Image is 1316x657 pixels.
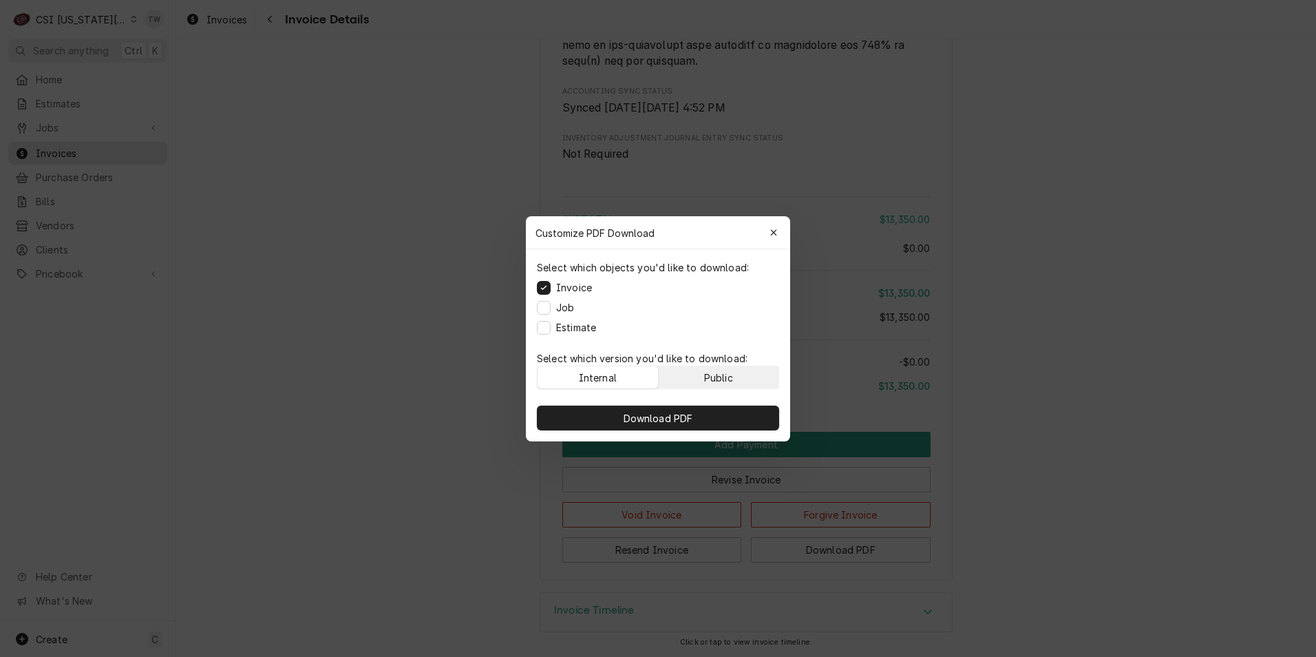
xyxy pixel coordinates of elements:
[556,320,596,335] label: Estimate
[579,370,617,384] div: Internal
[621,410,696,425] span: Download PDF
[556,300,574,315] label: Job
[556,280,592,295] label: Invoice
[537,406,779,430] button: Download PDF
[537,260,749,275] p: Select which objects you'd like to download:
[526,216,790,249] div: Customize PDF Download
[704,370,733,384] div: Public
[537,351,779,366] p: Select which version you'd like to download:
